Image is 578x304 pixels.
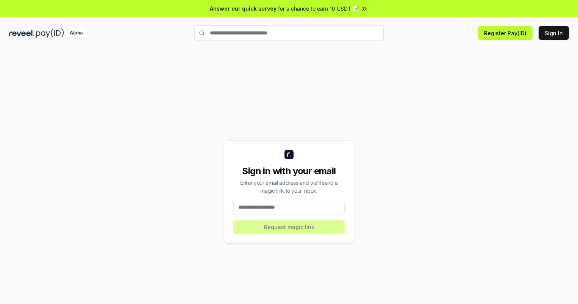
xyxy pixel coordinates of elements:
div: Enter your email address and we’ll send a magic link to your inbox. [233,179,345,195]
span: for a chance to earn 10 USDT 📝 [278,5,359,12]
div: Sign in with your email [233,165,345,177]
img: logo_small [284,150,294,159]
img: reveel_dark [9,28,34,38]
button: Sign In [539,26,569,40]
button: Register Pay(ID) [478,26,533,40]
div: Alpha [66,28,87,38]
img: pay_id [36,28,64,38]
span: Answer our quick survey [210,5,277,12]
